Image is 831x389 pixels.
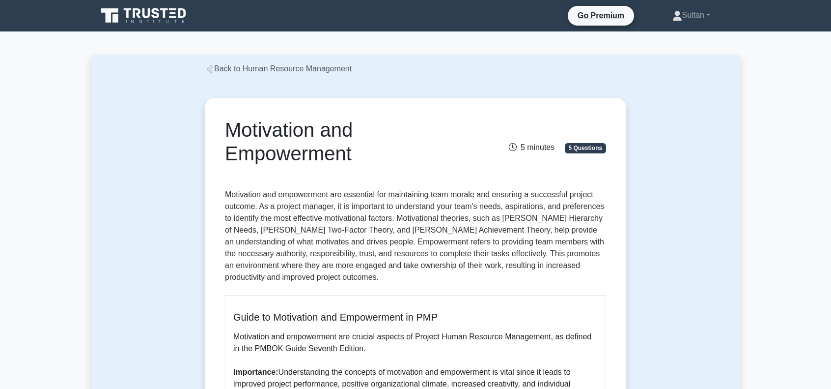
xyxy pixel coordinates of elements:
a: Sultan [649,5,734,25]
a: Back to Human Resource Management [205,64,352,73]
span: 5 Questions [565,143,606,153]
h5: Guide to Motivation and Empowerment in PMP [233,311,598,323]
b: Importance: [233,368,278,376]
h1: Motivation and Empowerment [225,118,475,165]
p: Motivation and empowerment are essential for maintaining team morale and ensuring a successful pr... [225,189,606,287]
a: Go Premium [572,9,630,22]
span: 5 minutes [509,143,554,151]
